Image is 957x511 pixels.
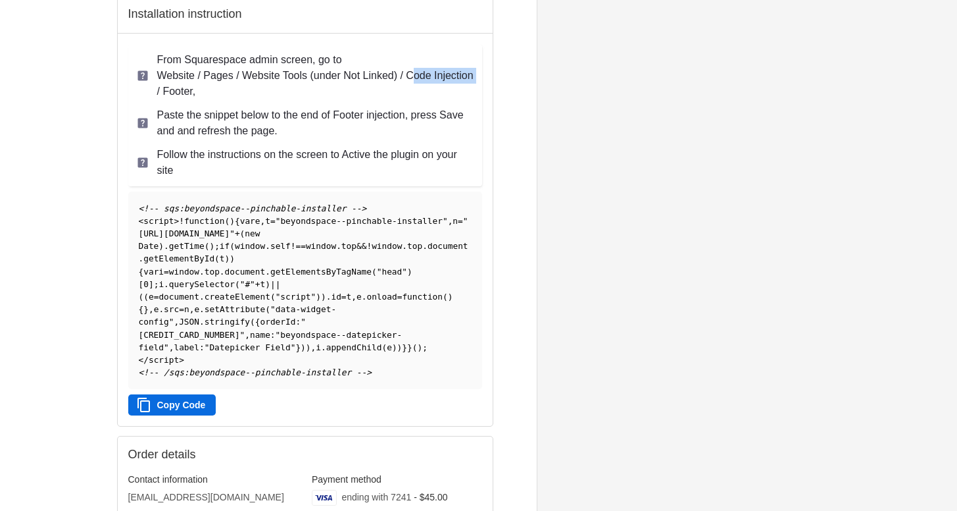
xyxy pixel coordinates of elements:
span: var [143,267,159,277]
span: > [174,216,179,226]
span: ( [372,267,377,277]
span: . [139,254,144,263]
span: t [260,279,266,289]
span: = [341,292,347,302]
span: } [143,304,149,314]
span: ) [417,342,422,352]
span: = [270,216,276,226]
span: ! [179,216,184,226]
span: ) [159,241,164,251]
span: appendChild [326,342,382,352]
span: + [235,229,240,238]
span: t [265,216,270,226]
span: e [387,342,392,352]
span: ) [230,216,235,226]
span: !== [291,241,306,251]
span: ) [397,342,403,352]
h2: Order details [128,447,305,462]
span: <!-- /sqs:beyondspace--pinchable-installer --> [139,367,372,377]
span: , [448,216,453,226]
span: < [139,216,144,226]
span: new [245,229,260,238]
span: { [255,317,260,327]
span: , [169,342,174,352]
span: . [199,267,205,277]
span: "#" [240,279,255,289]
span: n [184,304,189,314]
span: t [220,254,225,263]
span: "script" [276,292,316,302]
span: ( [443,292,448,302]
span: onload [366,292,397,302]
h3: Payment method [312,473,482,485]
span: ) [301,342,306,352]
span: , [174,317,179,327]
span: ending with 7241 [341,492,411,502]
span: ( [139,292,144,302]
span: ( [230,241,235,251]
span: . [199,304,205,314]
span: ( [250,317,255,327]
span: && [356,241,366,251]
span: getElementsByTagName [270,267,372,277]
span: ( [265,304,270,314]
span: . [265,267,270,277]
span: top [205,267,220,277]
span: createElement [205,292,270,302]
span: JSON [179,317,199,327]
span: ; [154,279,159,289]
span: "beyondspace--datepicker-field" [139,330,403,352]
span: = [154,292,159,302]
span: i [159,279,164,289]
span: e [255,216,260,226]
span: id [331,292,341,302]
span: . [265,241,270,251]
span: [ [139,279,144,289]
span: . [321,342,326,352]
span: stringify [205,317,250,327]
span: . [422,241,428,251]
span: ( [240,229,245,238]
span: . [159,304,164,314]
span: > [179,355,184,365]
span: <!-- sqs:beyondspace--pinchable-installer --> [139,203,367,213]
span: ( [412,342,418,352]
span: if [220,241,230,251]
span: ) [316,292,321,302]
span: document [159,292,199,302]
span: ) [225,254,230,263]
span: = [458,216,463,226]
span: var [240,216,255,226]
span: script [149,355,179,365]
span: setAttribute [205,304,265,314]
span: script [143,216,174,226]
span: ( [205,241,210,251]
span: - $45.00 [414,492,447,502]
button: Copy Code [128,394,216,416]
span: ) [321,292,326,302]
span: e [154,304,159,314]
span: ] [149,279,154,289]
span: . [199,292,205,302]
span: { [139,304,144,314]
span: . [164,279,169,289]
span: : [270,330,276,340]
span: } [295,342,301,352]
span: top [407,241,422,251]
span: i [159,267,164,277]
span: window [235,241,265,251]
span: ) [230,254,235,263]
span: </ [139,355,149,365]
span: ( [381,342,387,352]
span: i [316,342,321,352]
span: Date [139,241,159,251]
span: "beyondspace--pinchable-installer" [276,216,448,226]
span: ! [366,241,372,251]
span: . [199,317,205,327]
span: } [402,342,407,352]
span: window [169,267,199,277]
span: . [362,292,367,302]
span: function [184,216,225,226]
span: e [194,304,199,314]
span: ) [407,267,412,277]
